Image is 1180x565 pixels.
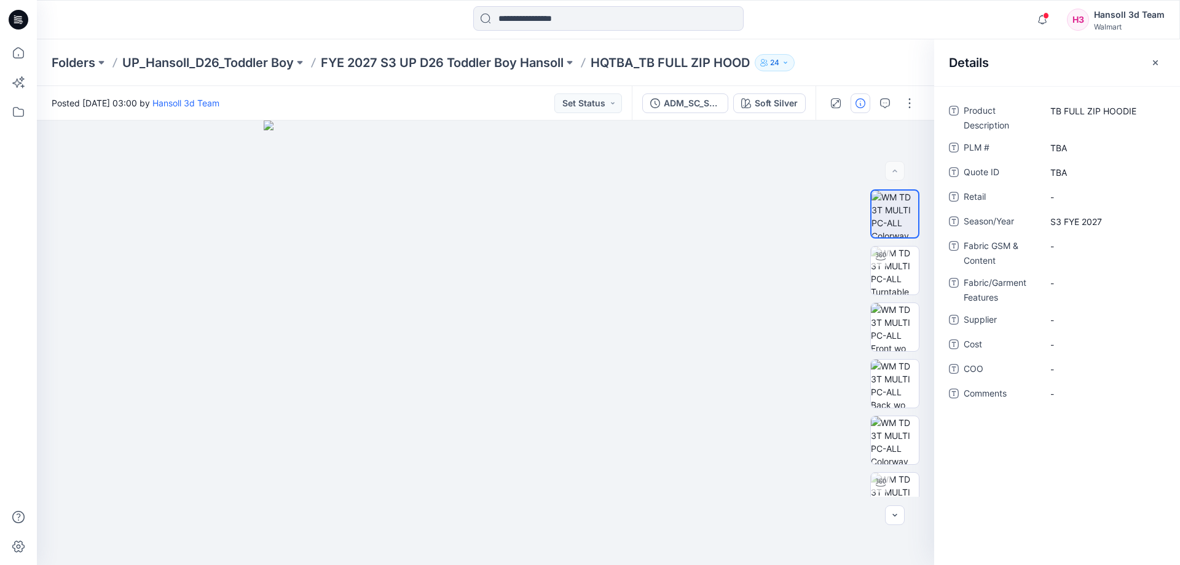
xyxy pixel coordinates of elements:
a: Hansoll 3d Team [152,98,219,108]
button: ADM_SC_SOLID [642,93,728,113]
div: Soft Silver [755,97,798,110]
span: TB FULL ZIP HOODIE [1050,105,1157,117]
span: - [1050,191,1157,203]
span: TBA [1050,166,1157,179]
p: HQTBA_TB FULL ZIP HOOD [591,54,750,71]
span: Product Description [964,103,1037,133]
img: WM TD 3T MULTI PC-ALL Turntable with Avatar [871,247,919,294]
span: - [1050,314,1157,326]
span: S3 FYE 2027 [1050,215,1157,228]
span: Supplier [964,312,1037,330]
div: Hansoll 3d Team [1094,7,1165,22]
a: UP_Hansoll_D26_Toddler Boy [122,54,294,71]
span: - [1050,277,1157,290]
h2: Details [949,55,989,70]
span: Fabric/Garment Features [964,275,1037,305]
span: PLM # [964,140,1037,157]
img: eyJhbGciOiJIUzI1NiIsImtpZCI6IjAiLCJzbHQiOiJzZXMiLCJ0eXAiOiJKV1QifQ.eyJkYXRhIjp7InR5cGUiOiJzdG9yYW... [264,121,708,565]
span: Quote ID [964,165,1037,182]
span: Fabric GSM & Content [964,239,1037,268]
div: H3 [1067,9,1089,31]
img: WM TD 3T MULTI PC-ALL Colorway wo Avatar [871,191,918,237]
span: Comments [964,386,1037,403]
span: - [1050,387,1157,400]
img: WM TD 3T MULTI PC-ALL Front wo Avatar [871,303,919,351]
button: Soft Silver [733,93,806,113]
span: Retail [964,189,1037,207]
span: - [1050,363,1157,376]
p: 24 [770,56,779,69]
span: - [1050,338,1157,351]
a: FYE 2027 S3 UP D26 Toddler Boy Hansoll [321,54,564,71]
span: COO [964,362,1037,379]
span: - [1050,240,1157,253]
a: Folders [52,54,95,71]
img: WM TD 3T MULTI PC-ALL Back wo Avatar [871,360,919,408]
div: Walmart [1094,22,1165,31]
button: 24 [755,54,795,71]
span: Cost [964,337,1037,354]
img: WM TD 3T MULTI PC-ALL Turntable with Avatar [871,473,919,521]
span: Season/Year [964,214,1037,231]
button: Details [851,93,870,113]
img: WM TD 3T MULTI PC-ALL Colorway wo Avatar [871,416,919,464]
div: ADM_SC_SOLID [664,97,720,110]
span: TBA [1050,141,1157,154]
span: Posted [DATE] 03:00 by [52,97,219,109]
